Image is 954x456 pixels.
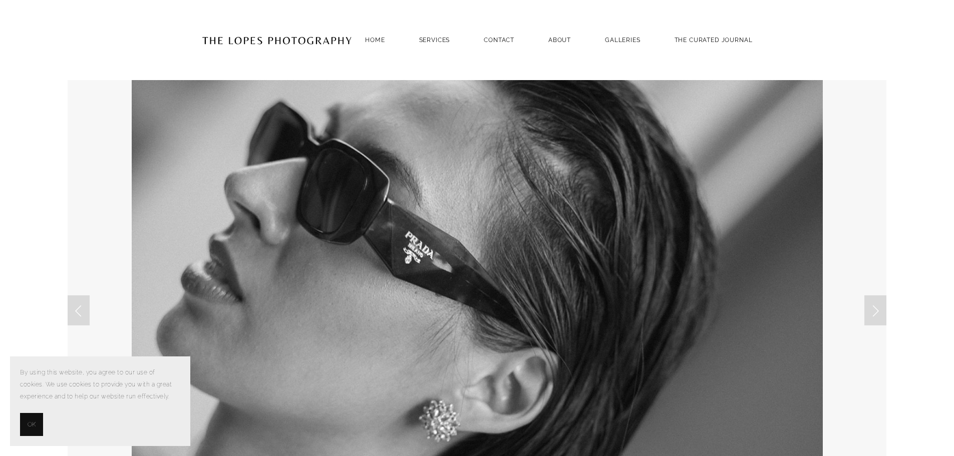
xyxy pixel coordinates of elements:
[864,295,886,325] a: Next Slide
[28,418,36,430] span: OK
[484,33,514,47] a: Contact
[419,37,450,44] a: SERVICES
[548,33,571,47] a: ABOUT
[605,33,641,47] a: GALLERIES
[675,33,753,47] a: THE CURATED JOURNAL
[20,413,43,436] button: OK
[20,366,180,403] p: By using this website, you agree to our use of cookies. We use cookies to provide you with a grea...
[365,33,385,47] a: Home
[10,356,190,446] section: Cookie banner
[202,16,352,65] img: Portugal Wedding Photographer | The Lopes Photography
[68,295,90,325] a: Previous Slide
